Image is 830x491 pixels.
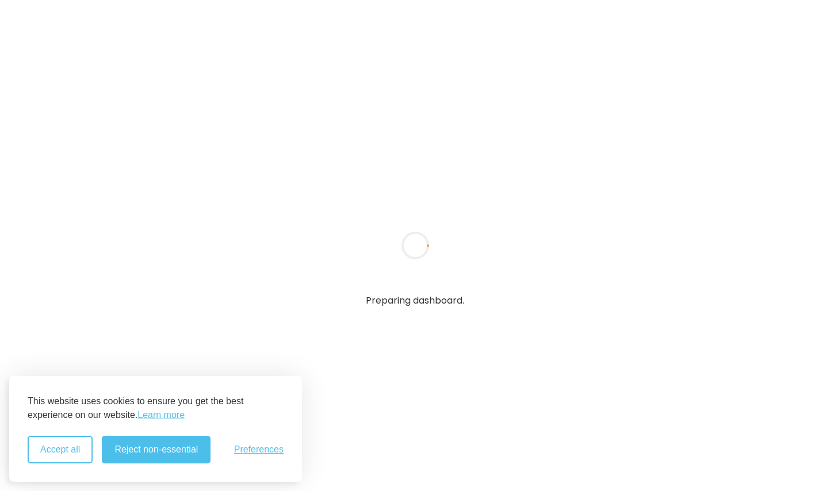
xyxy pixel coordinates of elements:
[234,444,284,455] button: Toggle preferences
[102,436,211,463] button: Reject non-essential
[28,436,93,463] button: Accept all cookies
[137,408,185,422] a: Learn more
[28,394,284,422] p: This website uses cookies to ensure you get the best experience on our website.
[357,285,473,317] div: Preparing dashboard.
[234,444,284,455] span: Preferences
